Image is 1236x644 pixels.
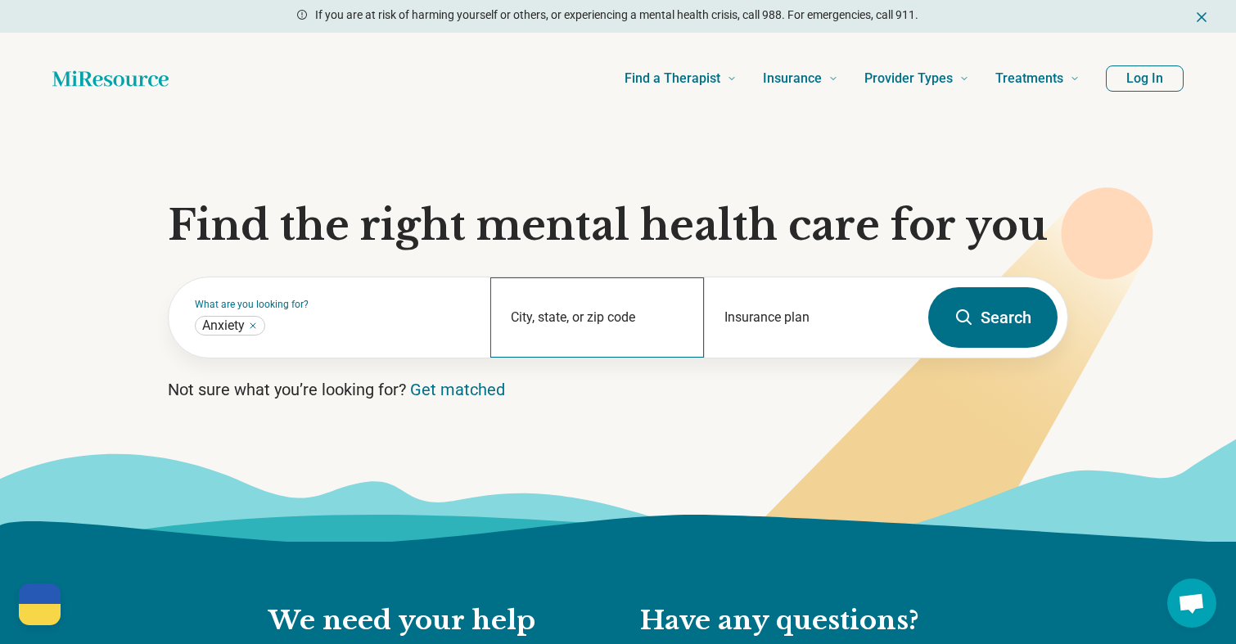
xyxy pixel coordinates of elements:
a: Insurance [763,46,838,111]
button: Dismiss [1193,7,1210,26]
p: If you are at risk of harming yourself or others, or experiencing a mental health crisis, call 98... [315,7,918,24]
label: What are you looking for? [195,299,471,309]
button: Log In [1106,65,1184,92]
a: Find a Therapist [625,46,737,111]
div: Anxiety [195,316,265,336]
span: Insurance [763,67,822,90]
span: Find a Therapist [625,67,720,90]
p: Not sure what you’re looking for? [168,378,1068,401]
button: Search [928,287,1058,348]
button: Anxiety [248,321,258,331]
h2: Have any questions? [640,604,968,638]
div: Open chat [1167,579,1216,628]
a: Provider Types [864,46,969,111]
span: Provider Types [864,67,953,90]
span: Treatments [995,67,1063,90]
a: Home page [52,62,169,95]
a: Treatments [995,46,1080,111]
span: Anxiety [202,317,245,334]
h1: Find the right mental health care for you [168,201,1068,250]
a: Get matched [410,380,505,399]
h2: We need your help [268,604,607,638]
